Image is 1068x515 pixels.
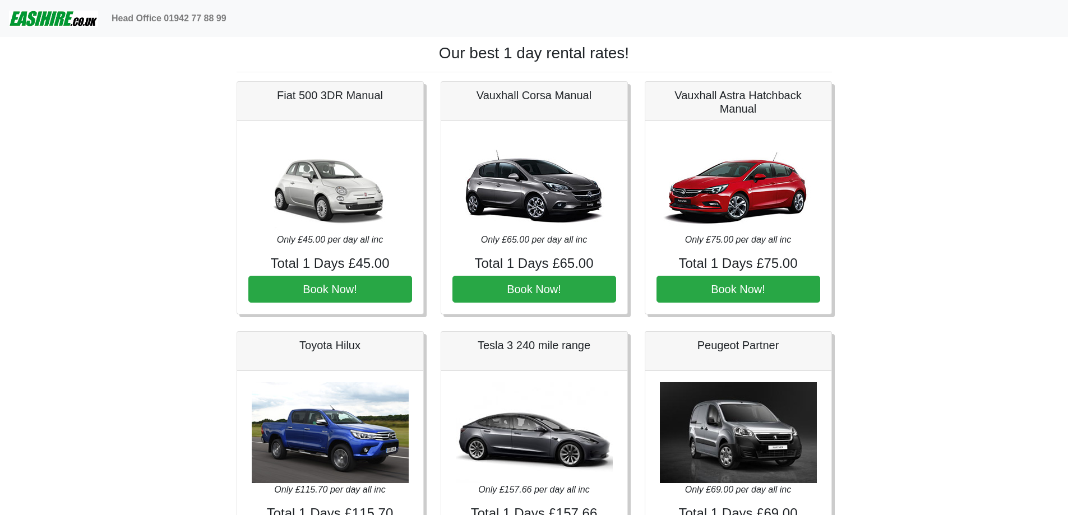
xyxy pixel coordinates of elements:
[452,89,616,102] h5: Vauxhall Corsa Manual
[481,235,587,244] i: Only £65.00 per day all inc
[660,132,817,233] img: Vauxhall Astra Hatchback Manual
[456,132,613,233] img: Vauxhall Corsa Manual
[656,89,820,115] h5: Vauxhall Astra Hatchback Manual
[685,235,791,244] i: Only £75.00 per day all inc
[478,485,589,494] i: Only £157.66 per day all inc
[274,485,385,494] i: Only £115.70 per day all inc
[9,7,98,30] img: easihire_logo_small.png
[248,338,412,352] h5: Toyota Hilux
[248,276,412,303] button: Book Now!
[452,256,616,272] h4: Total 1 Days £65.00
[656,256,820,272] h4: Total 1 Days £75.00
[452,276,616,303] button: Book Now!
[252,132,409,233] img: Fiat 500 3DR Manual
[107,7,231,30] a: Head Office 01942 77 88 99
[237,44,832,63] h1: Our best 1 day rental rates!
[656,338,820,352] h5: Peugeot Partner
[685,485,791,494] i: Only £69.00 per day all inc
[277,235,383,244] i: Only £45.00 per day all inc
[252,382,409,483] img: Toyota Hilux
[660,382,817,483] img: Peugeot Partner
[452,338,616,352] h5: Tesla 3 240 mile range
[456,382,613,483] img: Tesla 3 240 mile range
[112,13,226,23] b: Head Office 01942 77 88 99
[248,256,412,272] h4: Total 1 Days £45.00
[656,276,820,303] button: Book Now!
[248,89,412,102] h5: Fiat 500 3DR Manual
